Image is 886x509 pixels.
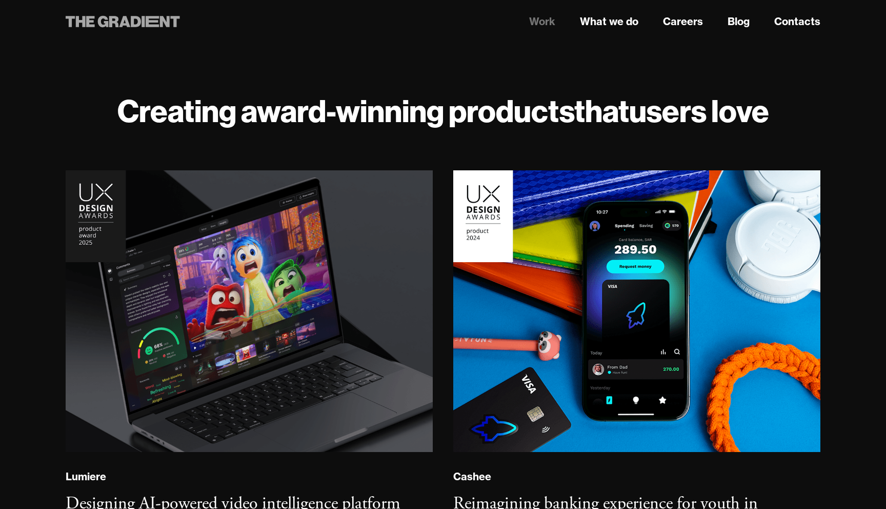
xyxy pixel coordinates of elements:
a: Blog [728,14,750,29]
a: Work [529,14,555,29]
div: Cashee [453,470,491,483]
a: What we do [580,14,638,29]
h1: Creating award-winning products users love [66,92,820,129]
strong: that [574,91,629,130]
a: Contacts [774,14,820,29]
a: Careers [663,14,703,29]
div: Lumiere [66,470,106,483]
